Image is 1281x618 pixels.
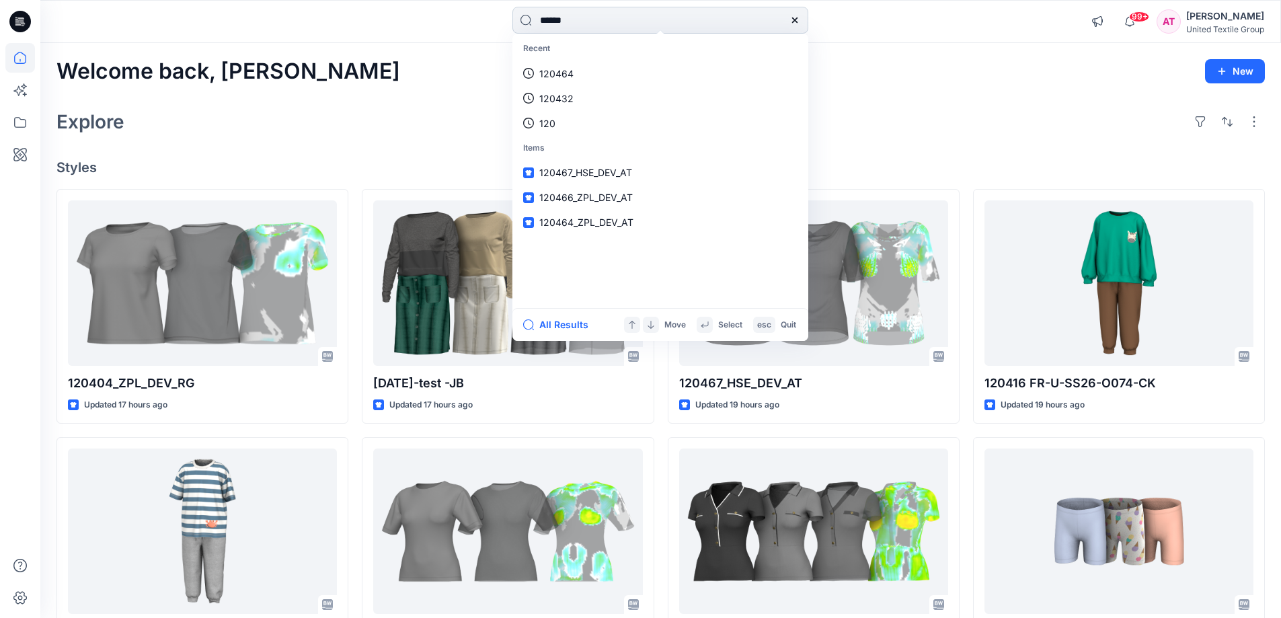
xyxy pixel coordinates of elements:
a: 120467_HSE_DEV_AT [679,200,948,366]
p: Updated 17 hours ago [84,398,167,412]
a: 120466_ZPL_DEV_AT [515,185,806,210]
p: esc [757,318,771,332]
div: [PERSON_NAME] [1186,8,1264,24]
span: 120464_ZPL_DEV_AT [539,217,633,228]
a: 120433_ZPL_DEV_RG [373,449,642,615]
a: 120464 [515,61,806,86]
h4: Styles [56,159,1265,176]
span: 120467_HSE_DEV_AT [539,167,632,178]
button: New [1205,59,1265,83]
p: Recent [515,36,806,61]
h2: Explore [56,111,124,132]
h2: Welcome back, [PERSON_NAME] [56,59,400,84]
p: Move [664,318,686,332]
p: Updated 19 hours ago [1001,398,1085,412]
span: 99+ [1129,11,1149,22]
p: Select [718,318,742,332]
p: Updated 17 hours ago [389,398,473,412]
p: [DATE]-test -JB [373,374,642,393]
a: 120 [515,111,806,136]
p: Items [515,136,806,161]
button: All Results [523,317,597,333]
span: 120466_ZPL_DEV_AT [539,192,633,203]
a: 120467_HSE_DEV_AT [515,160,806,185]
a: 120464_ZPL_DEV_AT [515,210,806,235]
div: United Textile Group [1186,24,1264,34]
a: 120416 FR-U-SS26-O074-CK [984,200,1253,366]
p: 120432 [539,91,574,106]
p: 120404_ZPL_DEV_RG [68,374,337,393]
a: 120418 FR-G-SS26-S071-CK [984,449,1253,615]
p: 120467_HSE_DEV_AT [679,374,948,393]
a: 120404_ZPL_DEV_RG [68,200,337,366]
a: 2025.09.24-test -JB [373,200,642,366]
p: Quit [781,318,796,332]
p: 120416 FR-U-SS26-O074-CK [984,374,1253,393]
p: 120464 [539,67,574,81]
p: 120 [539,116,555,130]
div: AT [1157,9,1181,34]
a: 120432 [515,86,806,111]
a: 120413 FR-B-SS26-O072-CK [68,449,337,615]
a: 120318-ZPL-DEV-BD-JB [679,449,948,615]
p: Updated 19 hours ago [695,398,779,412]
